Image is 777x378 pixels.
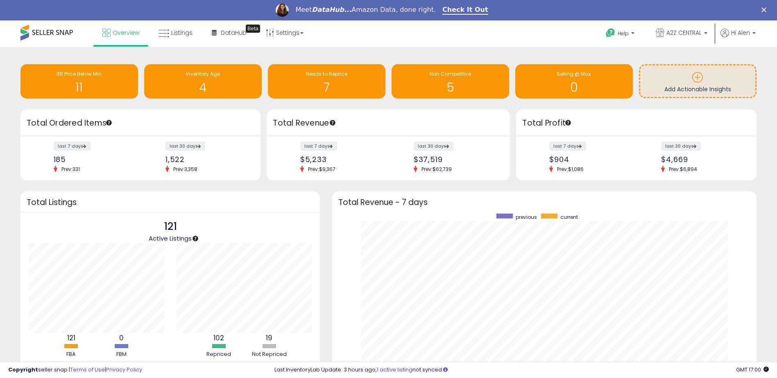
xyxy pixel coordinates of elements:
a: BB Price Below Min 11 [20,64,138,99]
strong: Copyright [8,366,38,373]
div: Last InventoryLab Update: 3 hours ago, not synced. [274,366,769,374]
a: Privacy Policy [106,366,142,373]
span: Prev: $6,894 [665,166,701,173]
span: Prev: 331 [57,166,84,173]
label: last 30 days [165,142,205,151]
i: Get Help [605,28,616,38]
a: 1 active listing [377,366,412,373]
h1: 11 [25,81,134,94]
div: Tooltip anchor [246,25,260,33]
span: Prev: 3,358 [169,166,202,173]
span: 2025-10-14 17:00 GMT [736,366,769,373]
label: last 7 days [54,142,91,151]
div: $37,519 [414,155,496,164]
h3: Total Revenue - 7 days [338,199,750,205]
label: last 30 days [661,142,701,151]
a: Non Competitive 5 [392,64,509,99]
div: FBM [97,351,146,358]
span: previous [516,214,537,220]
img: Profile image for Georgie [276,4,289,17]
span: Prev: $9,367 [304,166,340,173]
b: 102 [213,333,224,343]
a: Listings [152,20,199,45]
h1: 5 [396,81,505,94]
div: Tooltip anchor [105,119,113,126]
span: Selling @ Max [557,70,591,77]
div: Tooltip anchor [564,119,572,126]
a: Add Actionable Insights [640,65,755,97]
div: 1,522 [165,155,247,164]
span: Needs to Reprice [306,70,347,77]
span: Non Competitive [430,70,471,77]
span: BB Price Below Min [57,70,102,77]
span: A2Z CENTRAL [666,29,702,37]
span: current [560,214,578,220]
div: Tooltip anchor [192,235,199,242]
h3: Total Revenue [273,117,504,129]
label: last 30 days [414,142,453,151]
a: Check It Out [442,6,488,15]
h3: Total Listings [27,199,314,205]
a: Terms of Use [70,366,105,373]
label: last 7 days [549,142,586,151]
div: Repriced [194,351,243,358]
b: 0 [119,333,124,343]
span: Help [618,30,629,37]
div: $904 [549,155,630,164]
a: Inventory Age 4 [144,64,262,99]
span: Prev: $1,086 [553,166,588,173]
div: FBA [47,351,96,358]
a: Overview [96,20,145,45]
p: 121 [149,219,192,234]
h3: Total Ordered Items [27,117,254,129]
i: DataHub... [312,6,351,13]
a: Help [599,22,643,47]
span: Overview [113,29,139,37]
div: seller snap | | [8,366,142,374]
span: Prev: $62,739 [417,166,456,173]
a: Settings [260,20,310,45]
i: Click here to read more about un-synced listings. [443,367,448,372]
span: Active Listings [149,234,192,243]
h3: Total Profit [522,117,750,129]
span: Inventory Age [186,70,220,77]
div: $5,233 [300,155,383,164]
a: Selling @ Max 0 [515,64,633,99]
div: Meet Amazon Data, done right. [295,6,436,14]
b: 121 [67,333,75,343]
label: last 7 days [300,142,337,151]
a: A2Z CENTRAL [650,20,714,47]
span: DataHub [221,29,247,37]
div: 185 [54,155,135,164]
span: Add Actionable Insights [664,85,731,93]
div: $4,669 [661,155,742,164]
div: Tooltip anchor [329,119,336,126]
span: Hi Alen [731,29,750,37]
a: Needs to Reprice 7 [268,64,385,99]
span: Listings [171,29,193,37]
div: Close [761,7,770,12]
div: Not Repriced [245,351,294,358]
b: 19 [266,333,272,343]
h1: 0 [519,81,629,94]
a: Hi Alen [720,29,756,47]
h1: 7 [272,81,381,94]
a: DataHub [206,20,253,45]
h1: 4 [148,81,258,94]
